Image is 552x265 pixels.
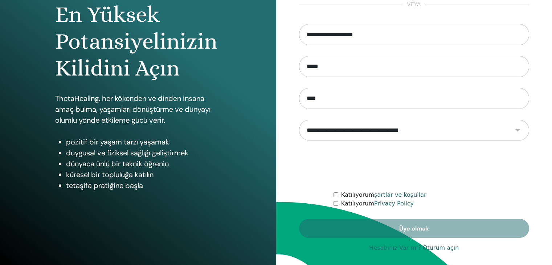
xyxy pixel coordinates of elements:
a: Hesabınız Var mı? Oturum açın [369,244,459,252]
li: küresel bir topluluğa katılın [66,169,221,180]
p: ThetaHealing, her kökenden ve dinden insana amaç bulma, yaşamları dönüştürme ve dünyayı olumlu yö... [55,93,221,126]
label: Katılıyorum [341,199,414,208]
li: tetaşifa pratiğine başla [66,180,221,191]
h1: En Yüksek Potansiyelinizin Kilidini Açın [55,1,221,82]
a: Privacy Policy [374,200,414,207]
label: Katılıyorum [341,191,426,199]
li: duygusal ve fiziksel sağlığı geliştirmek [66,147,221,158]
iframe: reCAPTCHA [359,151,469,180]
a: şartlar ve koşullar [374,191,426,198]
li: pozitif bir yaşam tarzı yaşamak [66,136,221,147]
li: dünyaca ünlü bir teknik öğrenin [66,158,221,169]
